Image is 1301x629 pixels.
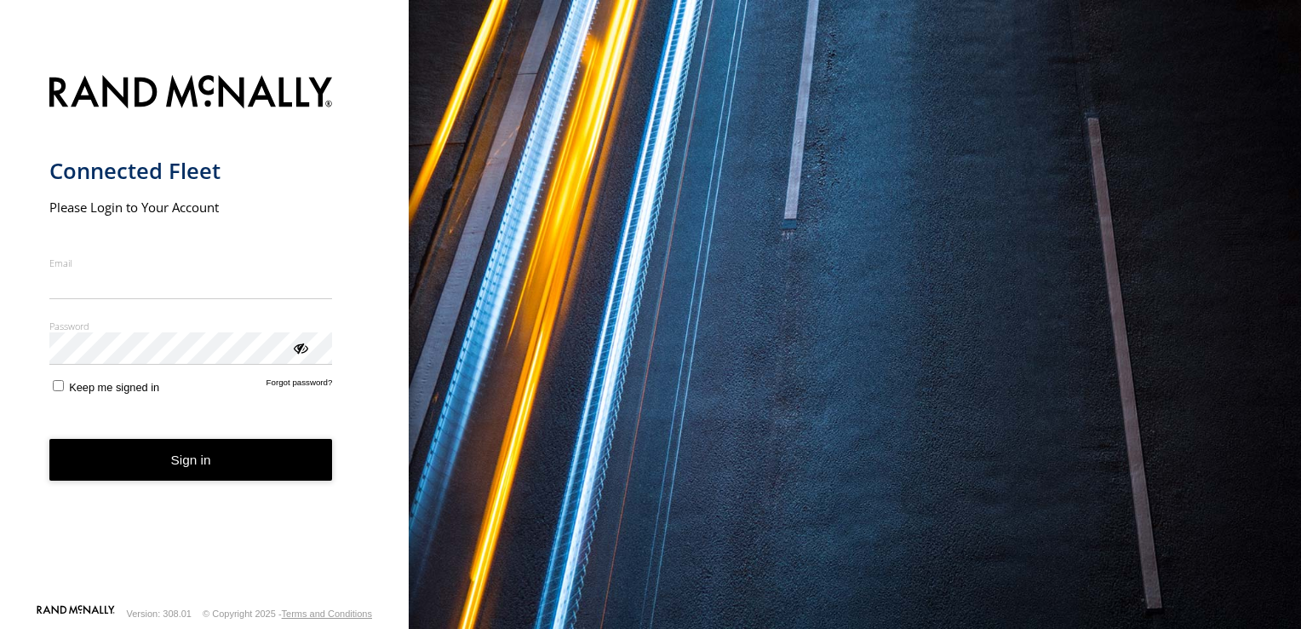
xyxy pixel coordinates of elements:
[49,72,333,115] img: Rand McNally
[127,609,192,619] div: Version: 308.01
[53,380,64,391] input: Keep me signed in
[69,381,159,394] span: Keep me signed in
[203,609,372,619] div: © Copyright 2025 -
[37,605,115,622] a: Visit our Website
[49,320,333,332] label: Password
[49,199,333,216] h2: Please Login to Your Account
[291,338,308,355] div: ViewPassword
[49,439,333,481] button: Sign in
[49,65,360,603] form: main
[49,157,333,185] h1: Connected Fleet
[282,609,372,619] a: Terms and Conditions
[267,378,333,394] a: Forgot password?
[49,257,333,269] label: Email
